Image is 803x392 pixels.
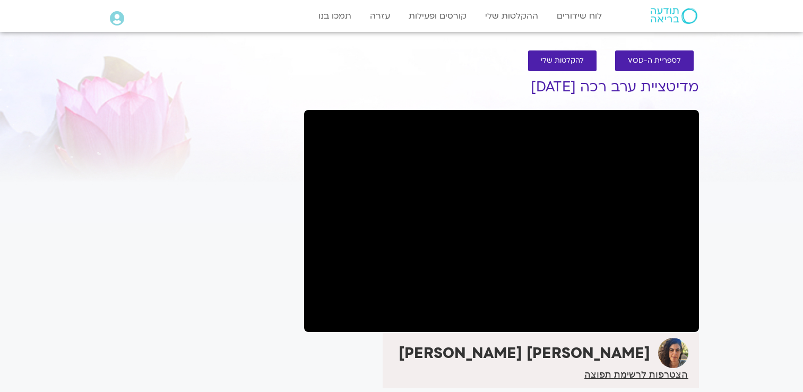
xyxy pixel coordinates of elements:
[403,6,472,26] a: קורסים ופעילות
[313,6,357,26] a: תמכו בנו
[628,57,681,65] span: לספריית ה-VOD
[541,57,584,65] span: להקלטות שלי
[399,343,650,363] strong: [PERSON_NAME] [PERSON_NAME]
[528,50,597,71] a: להקלטות שלי
[551,6,607,26] a: לוח שידורים
[480,6,543,26] a: ההקלטות שלי
[615,50,694,71] a: לספריית ה-VOD
[365,6,395,26] a: עזרה
[584,370,688,379] a: הצטרפות לרשימת תפוצה
[658,338,688,368] img: סיון גל גוטמן
[304,79,699,95] h1: מדיטציית ערב רכה [DATE]
[651,8,697,24] img: תודעה בריאה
